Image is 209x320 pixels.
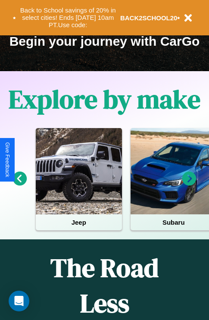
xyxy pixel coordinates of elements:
button: Back to School savings of 20% in select cities! Ends [DATE] 10am PT.Use code: [16,4,120,31]
b: BACK2SCHOOL20 [120,14,178,22]
h1: Explore by make [9,82,200,117]
div: Open Intercom Messenger [9,291,29,311]
h4: Jeep [36,214,122,230]
div: Give Feedback [4,142,10,177]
